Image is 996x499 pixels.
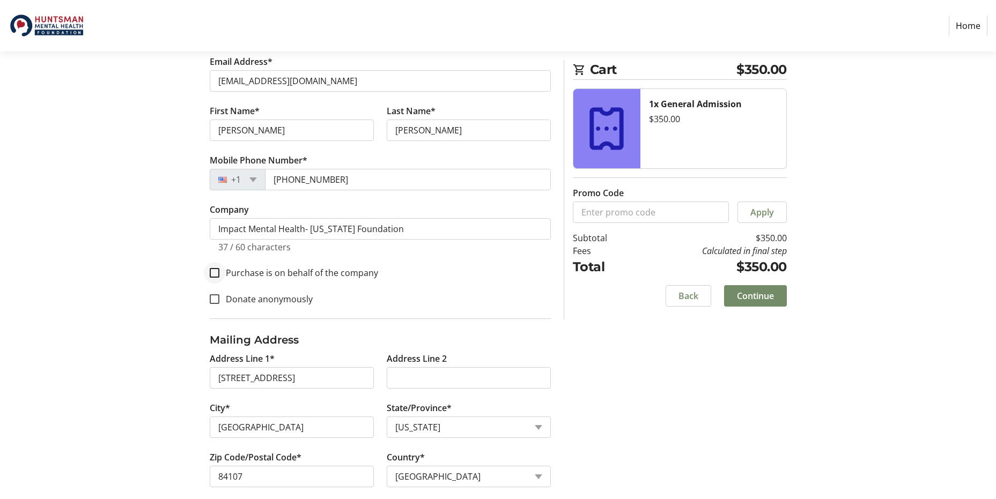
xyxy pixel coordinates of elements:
[210,367,374,389] input: Address
[218,241,291,253] tr-character-limit: 37 / 60 characters
[635,232,787,244] td: $350.00
[219,293,313,306] label: Donate anonymously
[590,60,737,79] span: Cart
[210,352,275,365] label: Address Line 1*
[387,352,447,365] label: Address Line 2
[210,401,230,414] label: City*
[210,416,374,438] input: City
[666,285,711,307] button: Back
[210,55,272,68] label: Email Address*
[219,266,378,279] label: Purchase is on behalf of the company
[750,206,774,219] span: Apply
[737,289,774,302] span: Continue
[573,202,729,223] input: Enter promo code
[736,60,787,79] span: $350.00
[573,187,624,199] label: Promo Code
[737,202,787,223] button: Apply
[210,466,374,487] input: Zip or Postal Code
[724,285,787,307] button: Continue
[387,451,425,464] label: Country*
[678,289,698,302] span: Back
[9,4,85,47] img: Huntsman Mental Health Foundation's Logo
[210,154,307,167] label: Mobile Phone Number*
[635,244,787,257] td: Calculated in final step
[210,332,551,348] h3: Mailing Address
[210,203,249,216] label: Company
[387,401,452,414] label: State/Province*
[265,169,551,190] input: (201) 555-0123
[573,244,635,257] td: Fees
[210,105,260,117] label: First Name*
[210,451,301,464] label: Zip Code/Postal Code*
[573,232,635,244] td: Subtotal
[649,98,742,110] strong: 1x General Admission
[573,257,635,277] td: Total
[649,113,778,125] div: $350.00
[949,16,987,36] a: Home
[387,105,436,117] label: Last Name*
[635,257,787,277] td: $350.00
